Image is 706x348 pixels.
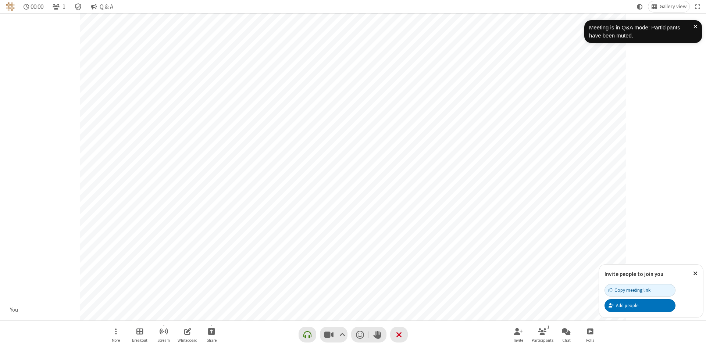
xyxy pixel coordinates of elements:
[7,306,21,314] div: You
[369,327,386,342] button: Raise hand
[153,324,175,345] button: Start streaming
[176,324,199,345] button: Open shared whiteboard
[507,324,529,345] button: Invite participants (Alt+I)
[100,3,113,10] span: Q & A
[337,327,347,342] button: Video setting
[299,327,316,342] button: Connect your audio
[31,3,43,10] span: 00:00
[351,327,369,342] button: Send a reaction
[605,270,663,277] label: Invite people to join you
[562,338,571,342] span: Chat
[320,327,347,342] button: Stop video (Alt+V)
[71,1,85,12] div: Meeting details Encryption enabled
[157,338,170,342] span: Stream
[692,1,703,12] button: Fullscreen
[178,338,197,342] span: Whiteboard
[589,24,693,40] div: Meeting is in Q&A mode: Participants have been muted.
[648,1,689,12] button: Change layout
[390,327,408,342] button: End or leave meeting
[112,338,120,342] span: More
[586,338,594,342] span: Polls
[6,2,15,11] img: QA Selenium DO NOT DELETE OR CHANGE
[605,299,675,312] button: Add people
[88,1,116,12] button: Q & A
[605,284,675,297] button: Copy meeting link
[609,287,650,294] div: Copy meeting link
[132,338,147,342] span: Breakout
[555,324,577,345] button: Open chat
[545,324,552,330] div: 1
[514,338,523,342] span: Invite
[531,324,553,345] button: Open participant list
[660,4,687,10] span: Gallery view
[49,1,68,12] button: Open participant list
[579,324,601,345] button: Open poll
[63,3,65,10] span: 1
[207,338,217,342] span: Share
[688,265,703,283] button: Close popover
[105,324,127,345] button: Open menu
[200,324,222,345] button: Start sharing
[21,1,47,12] div: Timer
[634,1,646,12] button: Using system theme
[129,324,151,345] button: Manage Breakout Rooms
[532,338,553,342] span: Participants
